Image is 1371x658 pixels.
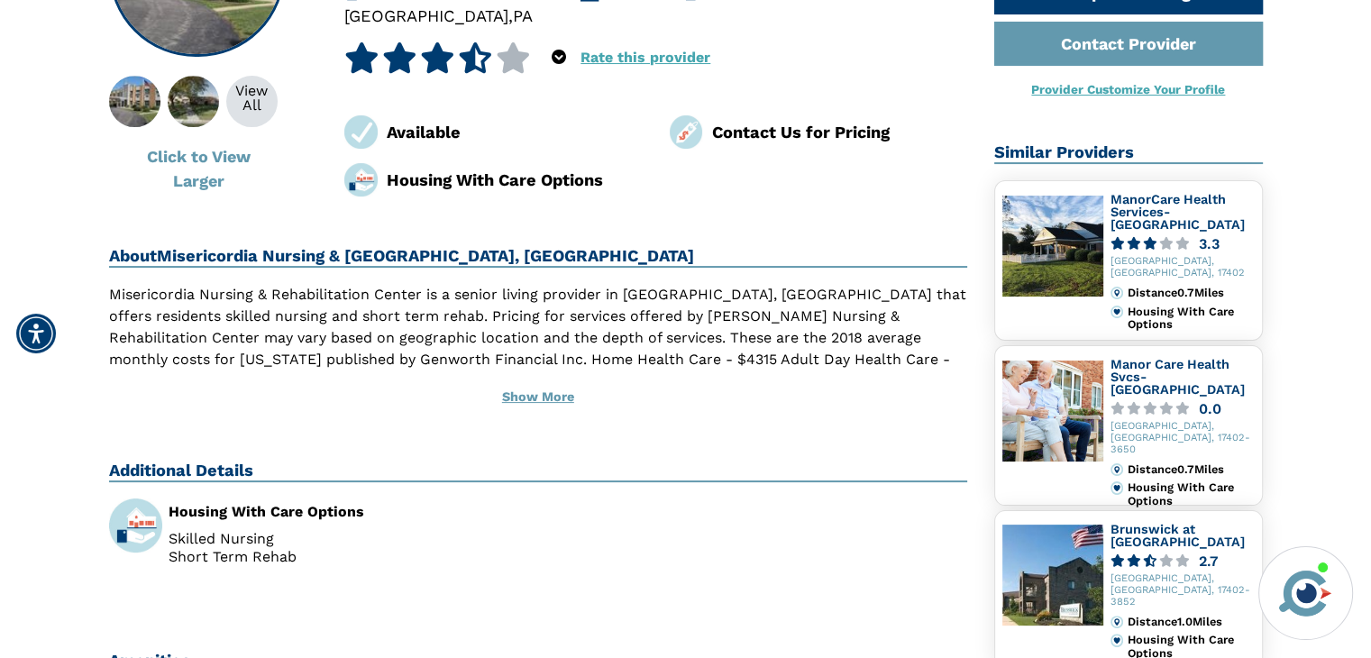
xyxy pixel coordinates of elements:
div: Housing With Care Options [169,505,525,519]
h2: About Misericordia Nursing & [GEOGRAPHIC_DATA], [GEOGRAPHIC_DATA] [109,246,968,268]
img: distance.svg [1111,287,1123,299]
div: [GEOGRAPHIC_DATA], [GEOGRAPHIC_DATA], 17402 [1111,256,1255,279]
a: ManorCare Health Services-[GEOGRAPHIC_DATA] [1111,192,1245,231]
div: Housing With Care Options [387,168,643,192]
li: Skilled Nursing [169,532,525,546]
img: Misericordia Nursing & Rehabilitation Center, York PA [89,76,180,127]
img: distance.svg [1111,616,1123,628]
div: 2.7 [1199,554,1218,568]
div: Available [387,120,643,144]
button: Show More [109,378,968,417]
li: Short Term Rehab [169,550,525,564]
span: , [508,6,513,25]
button: Click to View Larger [109,134,289,203]
a: Contact Provider [994,22,1263,66]
div: Distance 0.7 Miles [1127,287,1254,299]
h2: Additional Details [109,461,968,482]
img: primary.svg [1111,634,1123,646]
h2: Similar Providers [994,142,1263,164]
div: View All [226,84,278,113]
span: PA [513,6,533,25]
div: 3.3 [1199,237,1220,251]
p: Misericordia Nursing & Rehabilitation Center is a senior living provider in [GEOGRAPHIC_DATA], [G... [109,284,968,435]
div: Popover trigger [552,42,566,73]
a: 3.3 [1111,237,1255,251]
img: About Misericordia Nursing & Rehabilitation Center, York PA [148,76,239,127]
div: [GEOGRAPHIC_DATA], [GEOGRAPHIC_DATA], 17402-3852 [1111,573,1255,608]
div: Contact Us for Pricing [711,120,967,144]
a: 2.7 [1111,554,1255,568]
div: Accessibility Menu [16,314,56,353]
span: [GEOGRAPHIC_DATA] [344,6,508,25]
iframe: iframe [1014,290,1353,535]
a: Provider Customize Your Profile [1031,82,1225,96]
div: Distance 1.0 Miles [1127,616,1254,628]
a: Rate this provider [580,49,710,66]
img: avatar [1275,562,1336,624]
